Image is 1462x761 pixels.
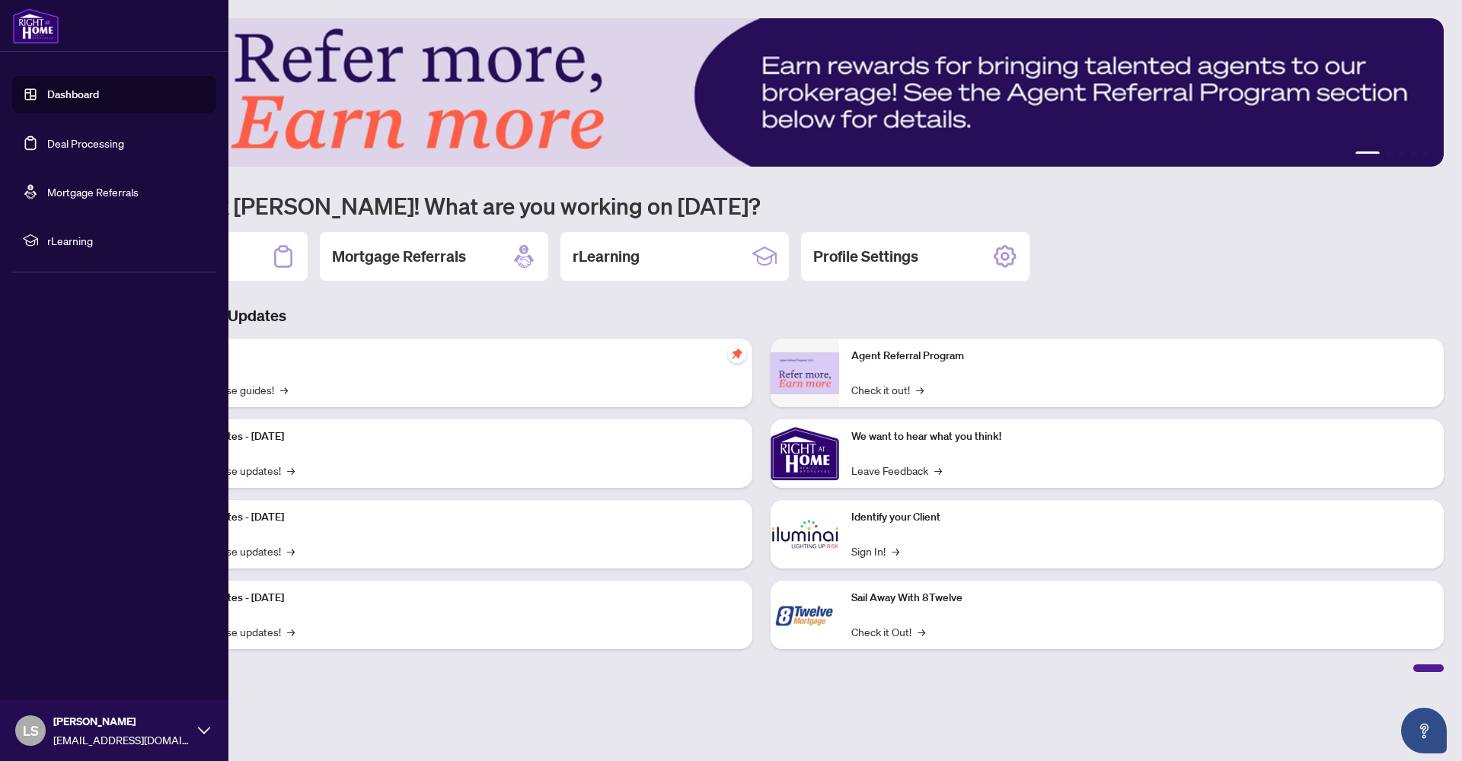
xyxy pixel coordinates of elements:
button: 5 [1422,151,1428,158]
h1: Welcome back [PERSON_NAME]! What are you working on [DATE]? [79,191,1444,220]
a: Leave Feedback→ [851,462,942,479]
span: pushpin [728,345,746,363]
img: Slide 0 [79,18,1444,167]
span: → [892,543,899,559]
span: rLearning [47,232,206,249]
span: → [916,381,924,398]
p: Platform Updates - [DATE] [160,590,740,607]
p: Sail Away With 8Twelve [851,590,1432,607]
img: Agent Referral Program [771,352,839,394]
h2: rLearning [573,246,640,267]
p: Identify your Client [851,509,1432,526]
img: We want to hear what you think! [771,419,839,488]
a: Sign In!→ [851,543,899,559]
a: Deal Processing [47,136,124,150]
p: Agent Referral Program [851,348,1432,365]
img: Sail Away With 8Twelve [771,581,839,649]
h2: Mortgage Referrals [332,246,466,267]
button: 2 [1386,151,1392,158]
h3: Brokerage & Industry Updates [79,305,1444,326]
span: → [287,543,295,559]
button: Open asap [1401,708,1447,753]
img: logo [12,8,59,44]
span: → [280,381,288,398]
span: [PERSON_NAME] [53,713,190,730]
button: 4 [1410,151,1416,158]
span: → [934,462,942,479]
button: 1 [1355,151,1380,158]
p: We want to hear what you think! [851,428,1432,445]
a: Check it out!→ [851,381,924,398]
img: Identify your Client [771,500,839,568]
button: 3 [1398,151,1404,158]
p: Platform Updates - [DATE] [160,509,740,526]
h2: Profile Settings [813,246,918,267]
span: → [287,623,295,640]
p: Platform Updates - [DATE] [160,428,740,445]
p: Self-Help [160,348,740,365]
span: LS [23,720,39,741]
span: [EMAIL_ADDRESS][DOMAIN_NAME] [53,731,190,748]
a: Check it Out!→ [851,623,925,640]
a: Dashboard [47,88,99,101]
span: → [287,462,295,479]
a: Mortgage Referrals [47,185,139,199]
span: → [918,623,925,640]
